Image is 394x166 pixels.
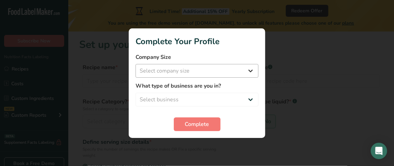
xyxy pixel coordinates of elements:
[136,53,258,61] label: Company Size
[371,143,387,159] div: Open Intercom Messenger
[174,117,221,131] button: Complete
[185,120,209,128] span: Complete
[136,35,258,48] h1: Complete Your Profile
[136,82,258,90] label: What type of business are you in?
